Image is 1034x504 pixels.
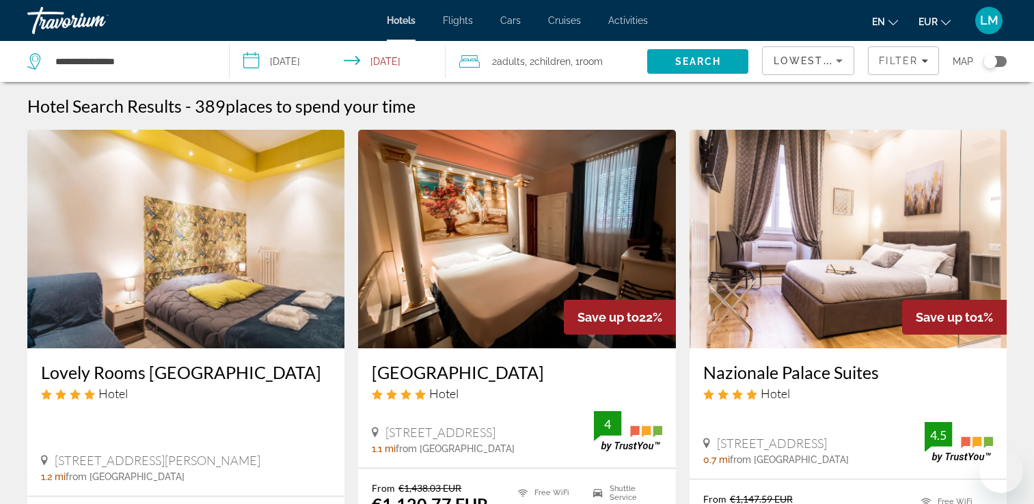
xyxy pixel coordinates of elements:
[919,12,951,31] button: Change currency
[429,386,459,401] span: Hotel
[27,130,344,348] img: Lovely Rooms Vatican
[925,422,993,462] img: TrustYou guest rating badge
[953,52,973,71] span: Map
[980,14,998,27] span: LM
[703,454,730,465] span: 0.7 mi
[446,41,648,82] button: Travelers: 2 adults, 2 children
[925,427,952,443] div: 4.5
[571,52,603,71] span: , 1
[41,386,331,401] div: 4 star Hotel
[195,96,416,116] h2: 389
[774,53,843,69] mat-select: Sort by
[230,41,446,82] button: Select check in and out date
[868,46,939,75] button: Filters
[919,16,938,27] span: EUR
[27,96,182,116] h1: Hotel Search Results
[385,425,495,440] span: [STREET_ADDRESS]
[774,55,861,66] span: Lowest Price
[396,443,515,454] span: from [GEOGRAPHIC_DATA]
[594,416,621,432] div: 4
[564,300,676,335] div: 22%
[902,300,1007,335] div: 1%
[443,15,473,26] a: Flights
[690,130,1007,348] img: Nazionale Palace Suites
[525,52,571,71] span: , 2
[492,52,525,71] span: 2
[398,482,461,494] del: €1,438.03 EUR
[577,310,639,324] span: Save up to
[41,362,331,382] a: Lovely Rooms [GEOGRAPHIC_DATA]
[372,443,396,454] span: 1.1 mi
[879,55,918,66] span: Filter
[586,482,662,503] li: Shuttle Service
[387,15,416,26] a: Hotels
[971,6,1007,35] button: User Menu
[675,56,722,67] span: Search
[647,49,748,74] button: Search
[717,436,827,451] span: [STREET_ADDRESS]
[872,12,898,31] button: Change language
[66,471,185,482] span: from [GEOGRAPHIC_DATA]
[372,482,395,494] span: From
[185,96,191,116] span: -
[916,310,977,324] span: Save up to
[27,3,164,38] a: Travorium
[372,362,662,382] a: [GEOGRAPHIC_DATA]
[979,449,1023,493] iframe: Bouton de lancement de la fenêtre de messagerie
[973,55,1007,68] button: Toggle map
[372,386,662,401] div: 4 star Hotel
[730,454,849,465] span: from [GEOGRAPHIC_DATA]
[500,15,521,26] a: Cars
[41,471,66,482] span: 1.2 mi
[548,15,581,26] a: Cruises
[55,453,260,468] span: [STREET_ADDRESS][PERSON_NAME]
[594,411,662,451] img: TrustYou guest rating badge
[98,386,128,401] span: Hotel
[703,386,993,401] div: 4 star Hotel
[511,482,586,503] li: Free WiFi
[358,130,675,348] img: Hotel Palladium Palace
[534,56,571,67] span: Children
[703,362,993,382] a: Nazionale Palace Suites
[608,15,648,26] a: Activities
[580,56,603,67] span: Room
[54,51,208,72] input: Search hotel destination
[497,56,525,67] span: Adults
[226,96,416,116] span: places to spend your time
[872,16,885,27] span: en
[761,386,790,401] span: Hotel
